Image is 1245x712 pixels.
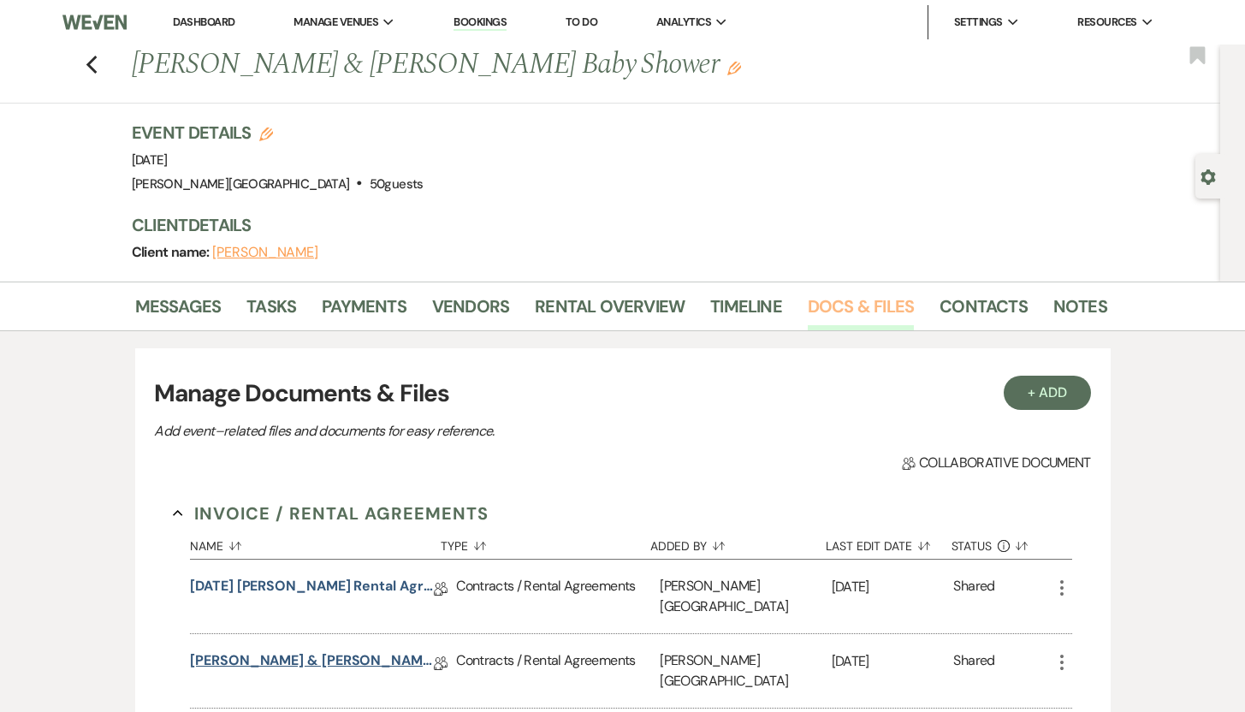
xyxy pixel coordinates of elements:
[190,576,434,602] a: [DATE] [PERSON_NAME] Rental Agreement
[132,151,168,169] span: [DATE]
[293,14,378,31] span: Manage Venues
[902,453,1090,473] span: Collaborative document
[1053,293,1107,330] a: Notes
[173,15,234,29] a: Dashboard
[190,650,434,677] a: [PERSON_NAME] & [PERSON_NAME] Birthday Event Rental Agreement
[132,121,424,145] h3: Event Details
[656,14,711,31] span: Analytics
[454,15,507,31] a: Bookings
[727,60,741,75] button: Edit
[322,293,406,330] a: Payments
[1201,168,1216,184] button: Open lead details
[135,293,222,330] a: Messages
[650,526,826,559] button: Added By
[441,526,649,559] button: Type
[432,293,509,330] a: Vendors
[154,376,1090,412] h3: Manage Documents & Files
[953,650,994,691] div: Shared
[132,243,213,261] span: Client name:
[212,246,318,259] button: [PERSON_NAME]
[808,293,914,330] a: Docs & Files
[456,560,660,633] div: Contracts / Rental Agreements
[952,540,993,552] span: Status
[535,293,685,330] a: Rental Overview
[62,4,127,40] img: Weven Logo
[953,576,994,617] div: Shared
[132,213,1090,237] h3: Client Details
[832,576,954,598] p: [DATE]
[132,175,350,193] span: [PERSON_NAME][GEOGRAPHIC_DATA]
[1004,376,1091,410] button: + Add
[940,293,1028,330] a: Contacts
[1077,14,1136,31] span: Resources
[660,560,831,633] div: [PERSON_NAME][GEOGRAPHIC_DATA]
[246,293,296,330] a: Tasks
[456,634,660,708] div: Contracts / Rental Agreements
[154,420,753,442] p: Add event–related files and documents for easy reference.
[660,634,831,708] div: [PERSON_NAME][GEOGRAPHIC_DATA]
[826,526,952,559] button: Last Edit Date
[710,293,782,330] a: Timeline
[954,14,1003,31] span: Settings
[370,175,424,193] span: 50 guests
[132,44,898,86] h1: [PERSON_NAME] & [PERSON_NAME] Baby Shower
[173,501,489,526] button: Invoice / Rental Agreements
[952,526,1052,559] button: Status
[190,526,441,559] button: Name
[832,650,954,673] p: [DATE]
[566,15,597,29] a: To Do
